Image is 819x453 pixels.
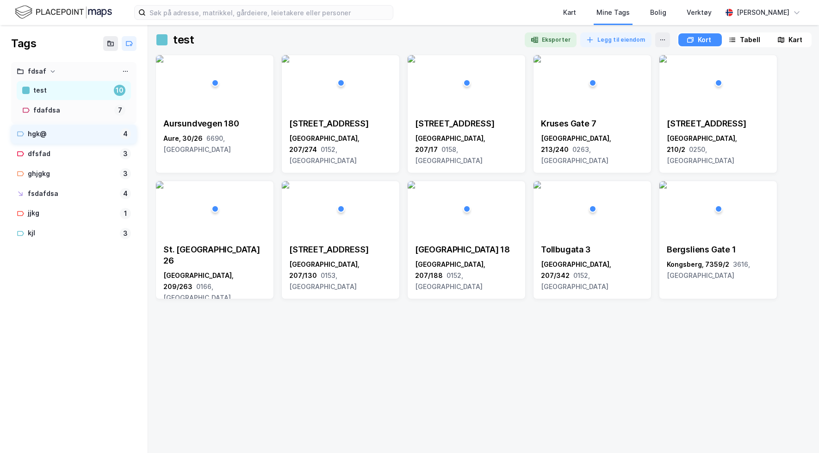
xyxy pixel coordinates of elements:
[667,244,769,255] div: Bergsliens Gate 1
[11,36,36,51] div: Tags
[408,55,415,63] img: 256x120
[737,7,789,18] div: [PERSON_NAME]
[415,133,518,166] div: [GEOGRAPHIC_DATA], 207/17
[15,4,112,20] img: logo.f888ab2527a4732fd821a326f86c7f29.svg
[415,271,483,290] span: 0152, [GEOGRAPHIC_DATA]
[580,32,651,47] button: Legg til eiendom
[120,148,131,159] div: 3
[114,105,125,116] div: 7
[563,7,576,18] div: Kart
[282,181,289,189] img: 256x120
[163,118,266,129] div: Aursundvegen 180
[173,32,194,47] div: test
[541,271,608,290] span: 0152, [GEOGRAPHIC_DATA]
[28,188,116,200] div: fsdafdsa
[667,145,734,164] span: 0250, [GEOGRAPHIC_DATA]
[120,128,131,139] div: 4
[156,55,163,63] img: 256x120
[28,148,116,160] div: dfsfad
[534,181,541,189] img: 256x120
[120,188,131,199] div: 4
[773,409,819,453] div: Kontrollprogram for chat
[120,228,131,239] div: 3
[525,32,577,47] button: Eksporter
[289,271,357,290] span: 0153, [GEOGRAPHIC_DATA]
[415,259,518,292] div: [GEOGRAPHIC_DATA], 207/188
[659,181,667,189] img: 256x120
[740,34,760,45] div: Tabell
[698,34,711,45] div: Kort
[114,85,125,96] div: 10
[415,244,518,255] div: [GEOGRAPHIC_DATA] 18
[28,66,46,77] div: fdsaf
[33,85,110,96] div: test
[541,244,644,255] div: Tollbugata 3
[11,184,136,203] a: fsdafdsa4
[541,259,644,292] div: [GEOGRAPHIC_DATA], 207/342
[28,168,116,180] div: ghjgkg
[415,118,518,129] div: [STREET_ADDRESS]
[289,244,392,255] div: [STREET_ADDRESS]
[667,133,769,166] div: [GEOGRAPHIC_DATA], 210/2
[11,204,136,223] a: jjkg1
[289,133,392,166] div: [GEOGRAPHIC_DATA], 207/274
[33,105,111,116] div: fdafdsa
[11,164,136,183] a: ghjgkg3
[650,7,666,18] div: Bolig
[282,55,289,63] img: 256x120
[659,55,667,63] img: 256x120
[541,133,644,166] div: [GEOGRAPHIC_DATA], 213/240
[28,208,116,219] div: jjkg
[541,118,644,129] div: Kruses Gate 7
[11,145,136,164] a: dfsfad3
[687,7,712,18] div: Verktøy
[163,134,231,153] span: 6690, [GEOGRAPHIC_DATA]
[415,145,483,164] span: 0158, [GEOGRAPHIC_DATA]
[408,181,415,189] img: 256x120
[28,227,116,239] div: kjl
[788,34,802,45] div: Kart
[28,128,116,140] div: hgk@
[667,260,750,279] span: 3616, [GEOGRAPHIC_DATA]
[667,118,769,129] div: [STREET_ADDRESS]
[156,181,163,189] img: 256x120
[163,283,231,302] span: 0166, [GEOGRAPHIC_DATA]
[289,118,392,129] div: [STREET_ADDRESS]
[120,208,131,219] div: 1
[146,6,393,19] input: Søk på adresse, matrikkel, gårdeiere, leietakere eller personer
[163,133,266,155] div: Aure, 30/26
[667,259,769,281] div: Kongsberg, 7359/2
[11,224,136,243] a: kjl3
[534,55,541,63] img: 256x120
[17,81,131,100] a: test10
[289,259,392,292] div: [GEOGRAPHIC_DATA], 207/130
[163,244,266,266] div: St. [GEOGRAPHIC_DATA] 26
[773,409,819,453] iframe: Chat Widget
[17,101,131,120] a: fdafdsa7
[541,145,608,164] span: 0263, [GEOGRAPHIC_DATA]
[596,7,630,18] div: Mine Tags
[289,145,357,164] span: 0152, [GEOGRAPHIC_DATA]
[163,270,266,303] div: [GEOGRAPHIC_DATA], 209/263
[11,125,136,144] a: hgk@4
[120,168,131,179] div: 3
